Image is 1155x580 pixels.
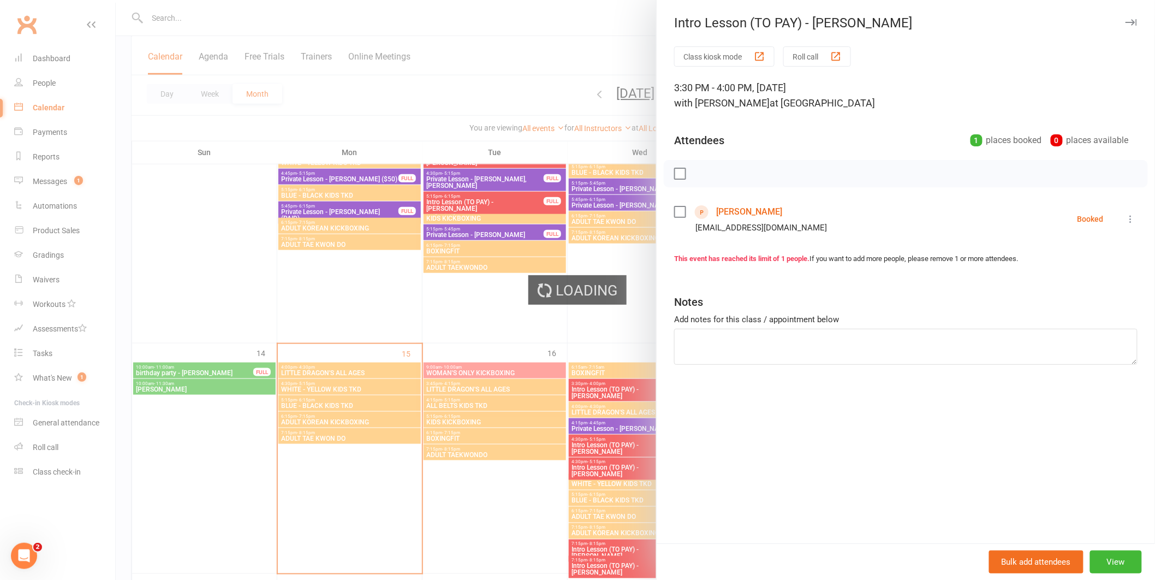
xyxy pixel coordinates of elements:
[1077,215,1104,223] div: Booked
[716,203,782,221] a: [PERSON_NAME]
[11,543,37,569] iframe: Intercom live chat
[33,543,42,552] span: 2
[695,221,827,235] div: [EMAIL_ADDRESS][DOMAIN_NAME]
[657,15,1155,31] div: Intro Lesson (TO PAY) - [PERSON_NAME]
[989,551,1083,573] button: Bulk add attendees
[770,97,875,109] span: at [GEOGRAPHIC_DATA]
[674,133,724,148] div: Attendees
[783,46,851,67] button: Roll call
[1051,133,1129,148] div: places available
[674,255,809,263] strong: This event has reached its limit of 1 people.
[674,294,703,310] div: Notes
[971,134,983,146] div: 1
[674,97,770,109] span: with [PERSON_NAME]
[674,313,1138,326] div: Add notes for this class / appointment below
[674,80,1138,111] div: 3:30 PM - 4:00 PM, [DATE]
[674,253,1138,265] div: If you want to add more people, please remove 1 or more attendees.
[1090,551,1142,573] button: View
[1051,134,1063,146] div: 0
[971,133,1042,148] div: places booked
[674,46,775,67] button: Class kiosk mode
